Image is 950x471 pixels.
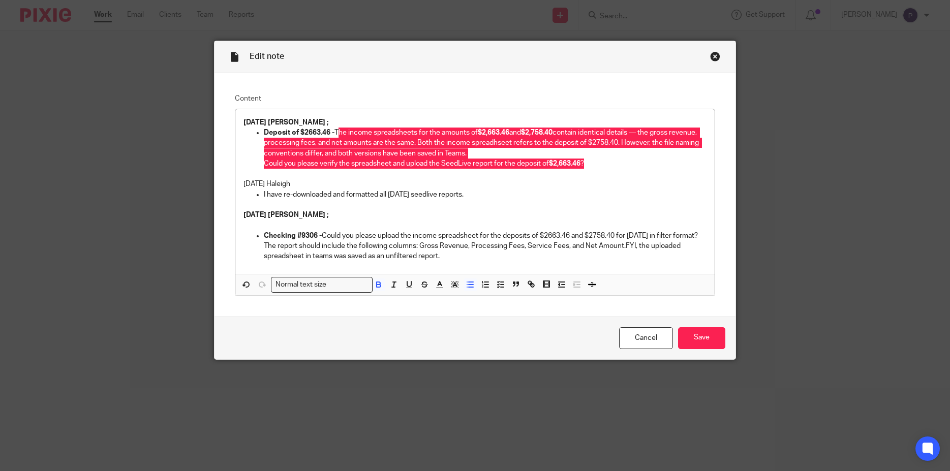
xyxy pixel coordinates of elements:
[250,52,284,60] span: Edit note
[549,160,580,167] strong: $2,663.46
[264,159,707,169] p: Could you please verify the spreadsheet and upload the SeedLive report for the deposit of ?
[264,190,707,200] p: I have re-downloaded and formatted all [DATE] seedlive reports.
[271,277,373,293] div: Search for option
[478,129,509,136] strong: $2,663.46
[243,211,328,218] strong: [DATE] [PERSON_NAME] ;
[710,51,720,61] div: Close this dialog window
[329,279,366,290] input: Search for option
[521,129,553,136] strong: $2,758.40
[243,179,707,189] p: [DATE] Haleigh
[264,129,334,136] strong: Deposit of $2663.46 -
[243,119,328,126] strong: [DATE] [PERSON_NAME] ;
[264,232,322,239] strong: Checking #9306 -
[235,93,716,104] label: Content
[264,231,707,262] p: Could you please upload the income spreadsheet for the deposits of $2663.46 and $2758.40 for [DAT...
[619,327,673,349] a: Cancel
[273,279,329,290] span: Normal text size
[678,327,725,349] input: Save
[264,128,707,159] p: The income spreadsheets for the amounts of and contain identical details — the gross revenue, pro...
